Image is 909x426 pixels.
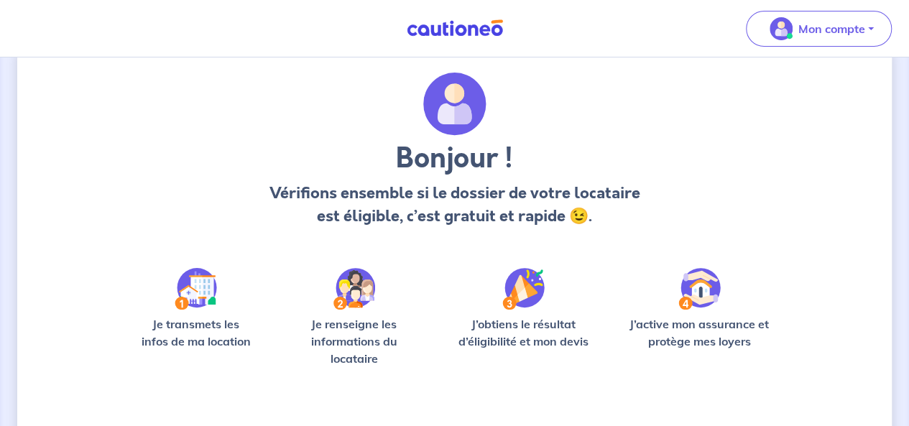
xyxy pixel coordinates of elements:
img: archivate [423,73,486,136]
button: illu_account_valid_menu.svgMon compte [746,11,892,47]
p: Vérifions ensemble si le dossier de votre locataire est éligible, c’est gratuit et rapide 😉. [267,182,642,228]
p: J’active mon assurance et protège mes loyers [622,315,777,350]
img: /static/f3e743aab9439237c3e2196e4328bba9/Step-3.svg [502,268,545,310]
img: /static/c0a346edaed446bb123850d2d04ad552/Step-2.svg [333,268,375,310]
p: Je transmets les infos de ma location [132,315,259,350]
p: Je renseigne les informations du locataire [282,315,425,367]
h3: Bonjour ! [267,142,642,176]
img: /static/bfff1cf634d835d9112899e6a3df1a5d/Step-4.svg [678,268,721,310]
img: /static/90a569abe86eec82015bcaae536bd8e6/Step-1.svg [175,268,217,310]
p: J’obtiens le résultat d’éligibilité et mon devis [448,315,599,350]
p: Mon compte [798,20,865,37]
img: illu_account_valid_menu.svg [770,17,793,40]
img: Cautioneo [401,19,509,37]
